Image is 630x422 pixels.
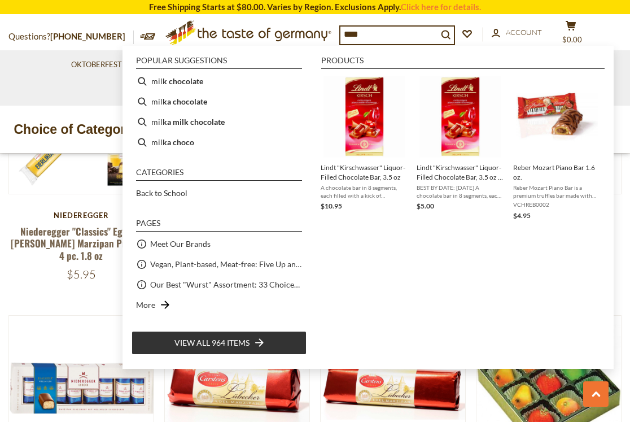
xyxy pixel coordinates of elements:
[150,258,302,271] a: Vegan, Plant-based, Meat-free: Five Up and Coming Brands
[321,76,408,221] a: Lindt Kirschwasser ChocolateLindt "Kirschwasser" Liquor-Filled Chocolate Bar, 3.5 ozA chocolate b...
[71,59,129,71] a: Oktoberfest
[163,95,207,108] b: ka chocolate
[136,168,302,181] li: Categories
[163,75,203,88] b: k chocolate
[132,295,307,315] li: More
[132,234,307,254] li: Meet Our Brands
[8,29,134,44] p: Questions?
[513,163,600,182] span: Reber Mozart Piano Bar 1.6 oz.
[506,28,542,37] span: Account
[123,46,614,369] div: Instant Search Results
[419,76,501,158] img: Lindt Kirschwasser Chocolate
[417,184,504,199] span: BEST BY DATE: [DATE] A chocolate bar in 8 segments, each filled with a kick of Kirschwasser ([PER...
[8,211,154,220] div: Niederegger
[132,275,307,295] li: Our Best "Wurst" Assortment: 33 Choices For The Grillabend
[562,35,582,44] span: $0.00
[50,31,125,41] a: [PHONE_NUMBER]
[401,2,481,12] a: Click here for details.
[554,20,588,49] button: $0.00
[163,136,194,149] b: ka choco
[132,254,307,275] li: Vegan, Plant-based, Meat-free: Five Up and Coming Brands
[136,186,187,199] a: Back to School
[316,71,412,226] li: Lindt "Kirschwasser" Liquor-Filled Chocolate Bar, 3.5 oz
[323,76,405,158] img: Lindt Kirschwasser Chocolate
[321,184,408,199] span: A chocolate bar in 8 segments, each filled with a kick of Kirschwasser ([PERSON_NAME]). A delight...
[513,76,600,221] a: Reber Mozart Piano BarReber Mozart Piano Bar 1.6 oz.Reber Mozart Piano Bar is a premium truffles ...
[67,267,96,281] span: $5.95
[321,202,342,210] span: $10.95
[132,92,307,112] li: milka chocolate
[136,219,302,232] li: Pages
[163,115,225,128] b: ka milk chocolate
[132,183,307,203] li: Back to School
[11,224,152,263] a: Niederegger "Classics" Eggnog [PERSON_NAME] Marzipan Pralines, 4 pc. 1.8 oz
[321,163,408,182] span: Lindt "Kirschwasser" Liquor-Filled Chocolate Bar, 3.5 oz
[417,163,504,182] span: Lindt "Kirschwasser" Liquor-Filled Chocolate Bar, 3.5 oz - DEAL
[513,201,600,208] span: VCHREB0002
[509,71,605,226] li: Reber Mozart Piano Bar 1.6 oz.
[516,76,598,158] img: Reber Mozart Piano Bar
[513,184,600,199] span: Reber Mozart Piano Bar is a premium truffles bar made with hazelnut marzipan, nougat filling, and...
[321,56,605,69] li: Products
[492,27,542,39] a: Account
[412,71,508,226] li: Lindt "Kirschwasser" Liquor-Filled Chocolate Bar, 3.5 oz - DEAL
[132,112,307,132] li: milka milk chocolate
[174,337,250,349] span: View all 964 items
[417,202,434,210] span: $5.00
[417,76,504,221] a: Lindt Kirschwasser ChocolateLindt "Kirschwasser" Liquor-Filled Chocolate Bar, 3.5 oz - DEALBEST B...
[132,331,307,355] li: View all 964 items
[150,237,211,250] a: Meet Our Brands
[150,278,302,291] a: Our Best "Wurst" Assortment: 33 Choices For The Grillabend
[132,71,307,92] li: milk chocolate
[132,132,307,153] li: milka choco
[136,56,302,69] li: Popular suggestions
[513,211,531,220] span: $4.95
